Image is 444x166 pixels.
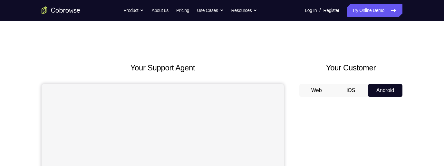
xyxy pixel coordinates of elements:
h2: Your Customer [299,62,402,74]
button: Resources [231,4,257,17]
a: Go to the home page [42,6,80,14]
a: Try Online Demo [347,4,402,17]
a: Register [323,4,339,17]
button: iOS [334,84,368,97]
span: / [319,6,321,14]
button: Android [368,84,402,97]
button: Use Cases [197,4,223,17]
a: Pricing [176,4,189,17]
button: Web [299,84,334,97]
a: About us [151,4,168,17]
h2: Your Support Agent [42,62,284,74]
a: Log In [305,4,317,17]
button: Product [124,4,144,17]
